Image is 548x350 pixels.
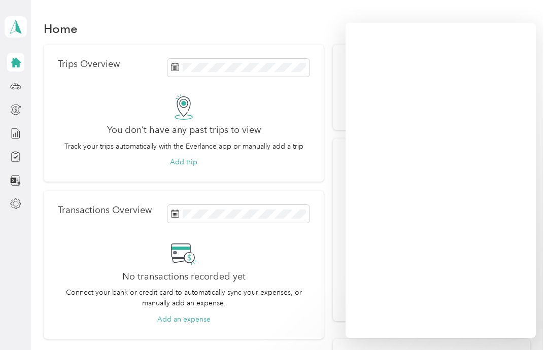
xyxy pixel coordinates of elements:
[58,59,120,69] p: Trips Overview
[170,157,197,167] button: Add trip
[107,125,261,135] h2: You don’t have any past trips to view
[58,287,310,308] p: Connect your bank or credit card to automatically sync your expenses, or manually add an expense.
[64,141,303,152] p: Track your trips automatically with the Everlance app or manually add a trip
[157,314,211,325] button: Add an expense
[346,23,536,338] iframe: ada-chat-frame
[122,271,246,282] h2: No transactions recorded yet
[58,205,152,216] p: Transactions Overview
[44,23,78,34] h1: Home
